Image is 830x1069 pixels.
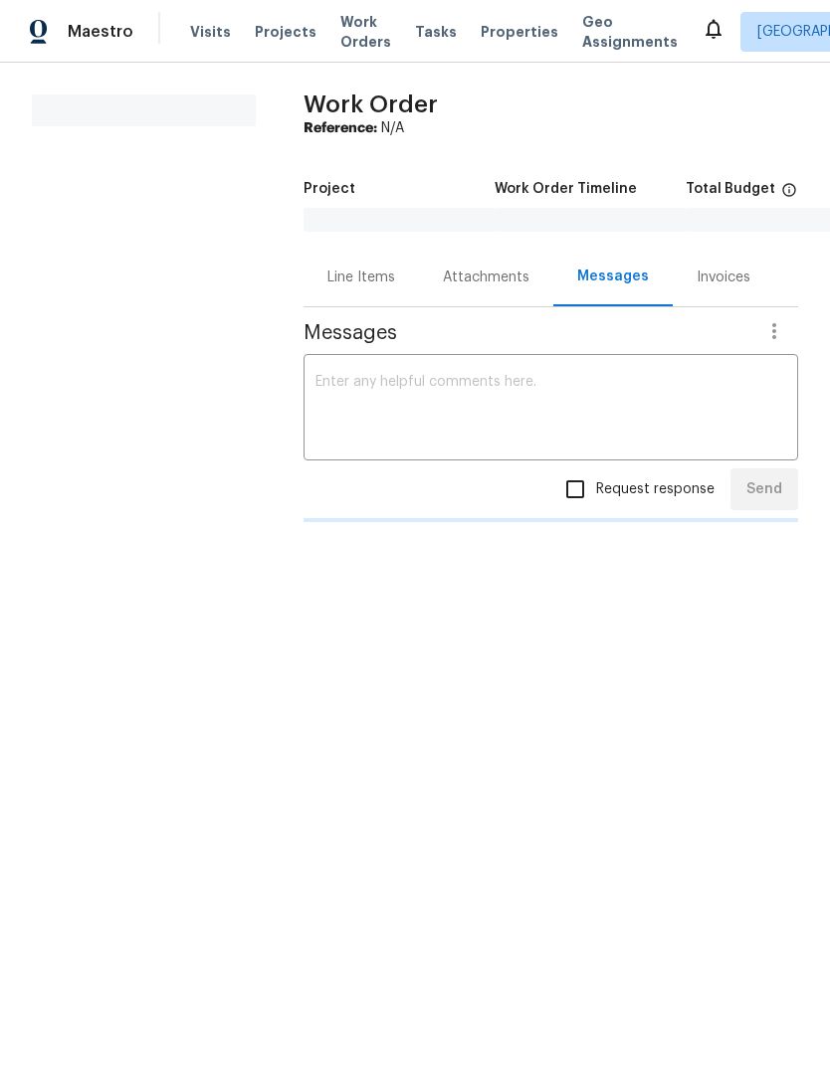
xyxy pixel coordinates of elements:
[304,121,377,135] b: Reference:
[327,267,395,287] div: Line Items
[596,479,715,500] span: Request response
[304,182,355,196] h5: Project
[686,182,775,196] h5: Total Budget
[340,12,391,52] span: Work Orders
[443,267,529,287] div: Attachments
[481,22,558,42] span: Properties
[415,25,457,39] span: Tasks
[697,267,750,287] div: Invoices
[577,267,649,286] div: Messages
[190,22,231,42] span: Visits
[781,182,797,208] span: The total cost of line items that have been proposed by Opendoor. This sum includes line items th...
[495,182,637,196] h5: Work Order Timeline
[304,323,750,343] span: Messages
[68,22,133,42] span: Maestro
[582,12,678,52] span: Geo Assignments
[304,118,798,138] div: N/A
[255,22,316,42] span: Projects
[304,92,438,116] span: Work Order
